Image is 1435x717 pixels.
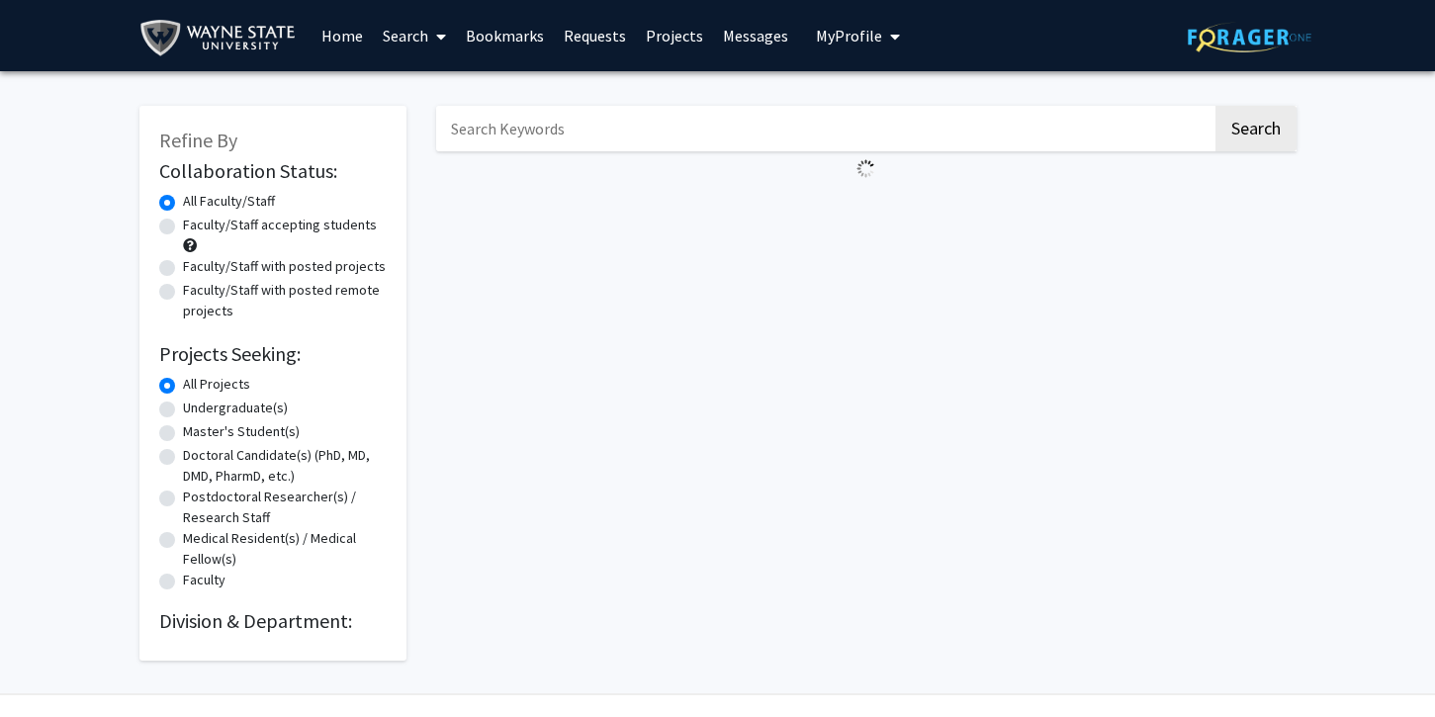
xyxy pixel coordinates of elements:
[436,186,1297,231] nav: Page navigation
[159,159,387,183] h2: Collaboration Status:
[373,1,456,70] a: Search
[159,342,387,366] h2: Projects Seeking:
[456,1,554,70] a: Bookmarks
[816,26,882,45] span: My Profile
[554,1,636,70] a: Requests
[183,374,250,395] label: All Projects
[183,398,288,418] label: Undergraduate(s)
[636,1,713,70] a: Projects
[183,256,386,277] label: Faculty/Staff with posted projects
[183,421,300,442] label: Master's Student(s)
[183,528,387,570] label: Medical Resident(s) / Medical Fellow(s)
[1188,22,1311,52] img: ForagerOne Logo
[183,280,387,321] label: Faculty/Staff with posted remote projects
[1215,106,1297,151] button: Search
[183,191,275,212] label: All Faculty/Staff
[713,1,798,70] a: Messages
[159,609,387,633] h2: Division & Department:
[183,445,387,487] label: Doctoral Candidate(s) (PhD, MD, DMD, PharmD, etc.)
[183,570,225,590] label: Faculty
[183,215,377,235] label: Faculty/Staff accepting students
[159,128,237,152] span: Refine By
[849,151,883,186] img: Loading
[139,16,305,60] img: Wayne State University Logo
[183,487,387,528] label: Postdoctoral Researcher(s) / Research Staff
[312,1,373,70] a: Home
[436,106,1212,151] input: Search Keywords
[15,628,84,702] iframe: Chat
